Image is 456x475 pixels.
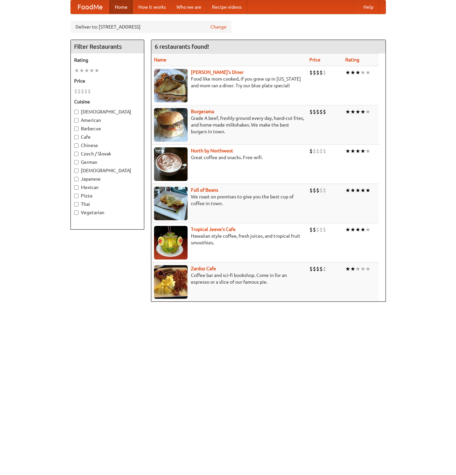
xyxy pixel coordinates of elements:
[316,108,319,115] li: $
[360,265,365,273] li: ★
[191,69,244,75] b: [PERSON_NAME]'s Diner
[309,108,313,115] li: $
[313,108,316,115] li: $
[74,143,79,148] input: Chinese
[319,108,323,115] li: $
[74,201,141,207] label: Thai
[360,226,365,233] li: ★
[316,226,319,233] li: $
[355,69,360,76] li: ★
[350,187,355,194] li: ★
[154,154,304,161] p: Great coffee and snacks. Free wifi.
[309,57,320,62] a: Price
[313,265,316,273] li: $
[74,127,79,131] input: Barbecue
[345,69,350,76] li: ★
[191,187,218,193] b: Full of Beans
[89,67,94,74] li: ★
[71,0,109,14] a: FoodMe
[154,76,304,89] p: Food like mom cooked, if you grew up in [US_STATE] and mom ran a diner. Try our blue plate special!
[313,69,316,76] li: $
[323,108,326,115] li: $
[210,23,226,30] a: Change
[154,193,304,207] p: We roast on premises to give you the best cup of coffee in town.
[74,202,79,206] input: Thai
[74,134,141,140] label: Cafe
[323,147,326,155] li: $
[345,147,350,155] li: ★
[74,57,141,63] h5: Rating
[313,226,316,233] li: $
[309,226,313,233] li: $
[345,57,359,62] a: Rating
[323,265,326,273] li: $
[78,88,81,95] li: $
[309,69,313,76] li: $
[360,147,365,155] li: ★
[74,184,141,191] label: Mexican
[154,57,166,62] a: Name
[74,176,141,182] label: Japanese
[360,187,365,194] li: ★
[316,147,319,155] li: $
[74,167,141,174] label: [DEMOGRAPHIC_DATA]
[74,98,141,105] h5: Cuisine
[191,148,233,153] a: North by Northwest
[355,147,360,155] li: ★
[355,187,360,194] li: ★
[207,0,247,14] a: Recipe videos
[154,265,188,299] img: zardoz.jpg
[319,265,323,273] li: $
[109,0,133,14] a: Home
[319,147,323,155] li: $
[358,0,379,14] a: Help
[323,187,326,194] li: $
[365,226,370,233] li: ★
[154,272,304,285] p: Coffee bar and sci-fi bookshop. Come in for an espresso or a slice of our famous pie.
[154,108,188,142] img: burgerama.jpg
[323,69,326,76] li: $
[74,117,141,124] label: American
[316,69,319,76] li: $
[360,69,365,76] li: ★
[355,108,360,115] li: ★
[154,147,188,181] img: north.jpg
[84,67,89,74] li: ★
[74,159,141,165] label: German
[365,187,370,194] li: ★
[154,233,304,246] p: Hawaiian style coffee, fresh juices, and tropical fruit smoothies.
[74,135,79,139] input: Cafe
[309,147,313,155] li: $
[74,118,79,123] input: American
[345,187,350,194] li: ★
[155,43,209,50] ng-pluralize: 6 restaurants found!
[74,150,141,157] label: Czech / Slovak
[171,0,207,14] a: Who we are
[79,67,84,74] li: ★
[74,192,141,199] label: Pizza
[365,108,370,115] li: ★
[316,187,319,194] li: $
[191,266,216,271] a: Zardoz Cafe
[154,187,188,220] img: beans.jpg
[309,187,313,194] li: $
[74,142,141,149] label: Chinese
[345,265,350,273] li: ★
[355,226,360,233] li: ★
[74,160,79,164] input: German
[345,226,350,233] li: ★
[74,78,141,84] h5: Price
[133,0,171,14] a: How it works
[365,265,370,273] li: ★
[319,69,323,76] li: $
[350,147,355,155] li: ★
[360,108,365,115] li: ★
[319,187,323,194] li: $
[81,88,84,95] li: $
[191,109,214,114] a: Burgerama
[350,226,355,233] li: ★
[84,88,88,95] li: $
